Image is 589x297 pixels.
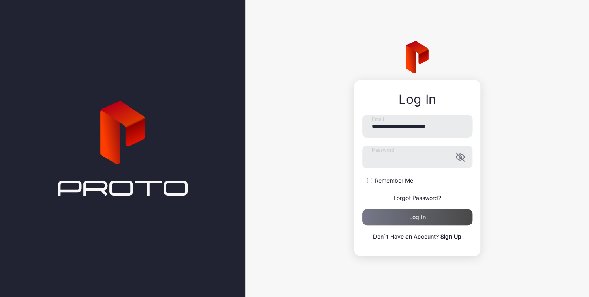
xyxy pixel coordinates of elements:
input: Email [362,115,472,138]
button: Password [455,152,465,162]
a: Forgot Password? [393,194,441,201]
label: Remember Me [375,176,413,185]
a: Sign Up [440,233,461,240]
input: Password [362,146,472,168]
div: Log in [409,214,425,220]
p: Don`t Have an Account? [362,232,472,241]
div: Log In [362,92,472,107]
button: Log in [362,209,472,225]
